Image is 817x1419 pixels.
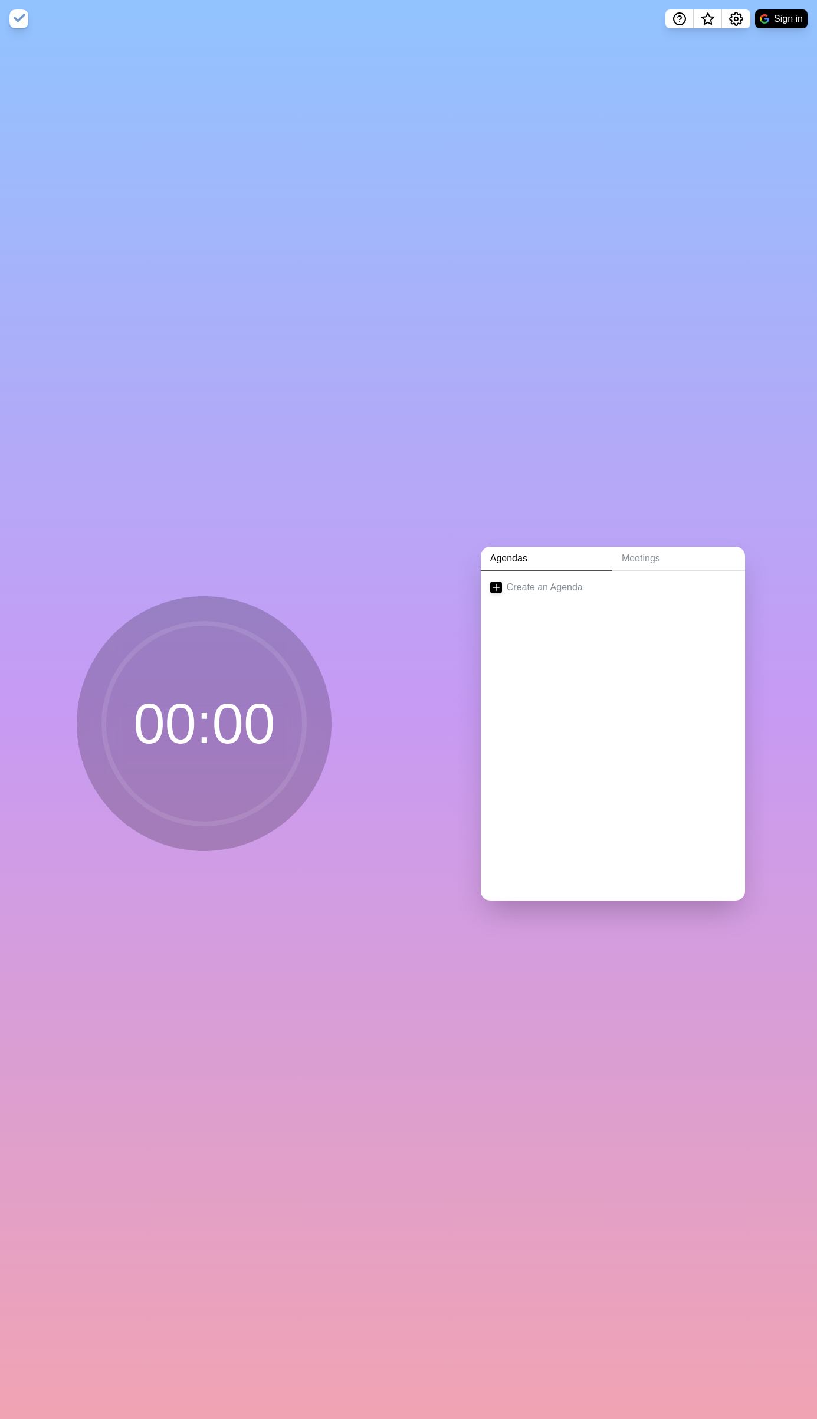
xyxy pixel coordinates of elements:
[481,547,612,571] a: Agendas
[612,547,745,571] a: Meetings
[760,14,769,24] img: google logo
[481,571,745,604] a: Create an Agenda
[722,9,750,28] button: Settings
[9,9,28,28] img: timeblocks logo
[694,9,722,28] button: What’s new
[755,9,808,28] button: Sign in
[665,9,694,28] button: Help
